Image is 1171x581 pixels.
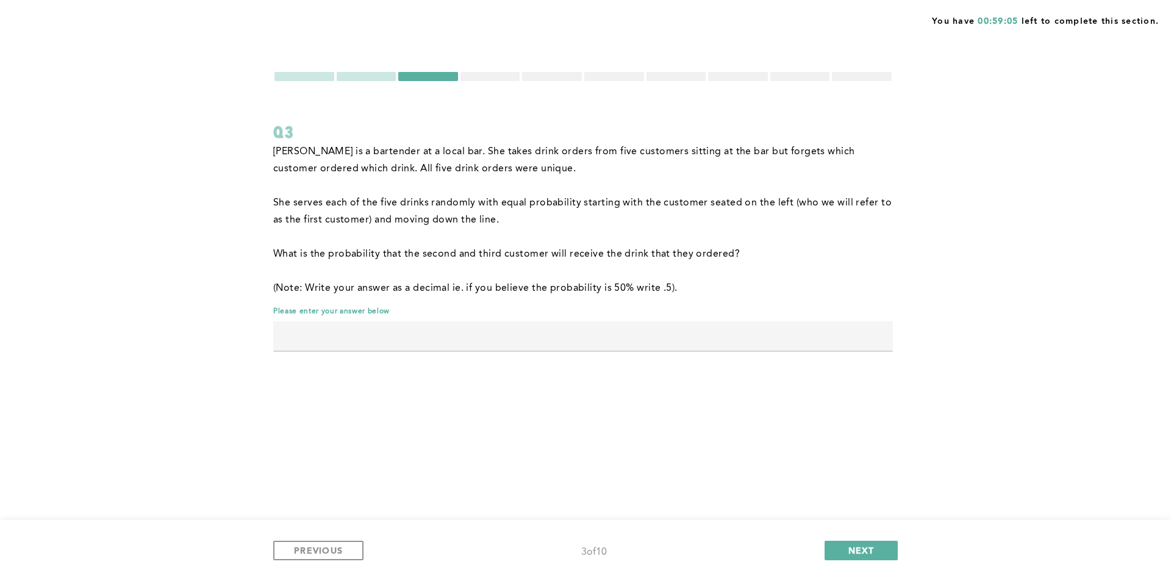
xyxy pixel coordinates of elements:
p: What is the probability that the second and third customer will receive the drink that they ordered? [273,246,893,263]
span: PREVIOUS [294,544,343,556]
div: Q3 [273,121,893,143]
span: 00:59:05 [978,17,1018,26]
p: (Note: Write your answer as a decimal ie. if you believe the probability is 50% write .5). [273,280,893,297]
p: [PERSON_NAME] is a bartender at a local bar. She takes drink orders from five customers sitting a... [273,143,893,177]
span: Please enter your answer below [273,307,893,316]
button: PREVIOUS [273,541,363,560]
div: 3 of 10 [581,544,607,561]
p: She serves each of the five drinks randomly with equal probability starting with the customer sea... [273,194,893,229]
span: NEXT [848,544,875,556]
button: NEXT [825,541,898,560]
span: You have left to complete this section. [932,12,1159,27]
